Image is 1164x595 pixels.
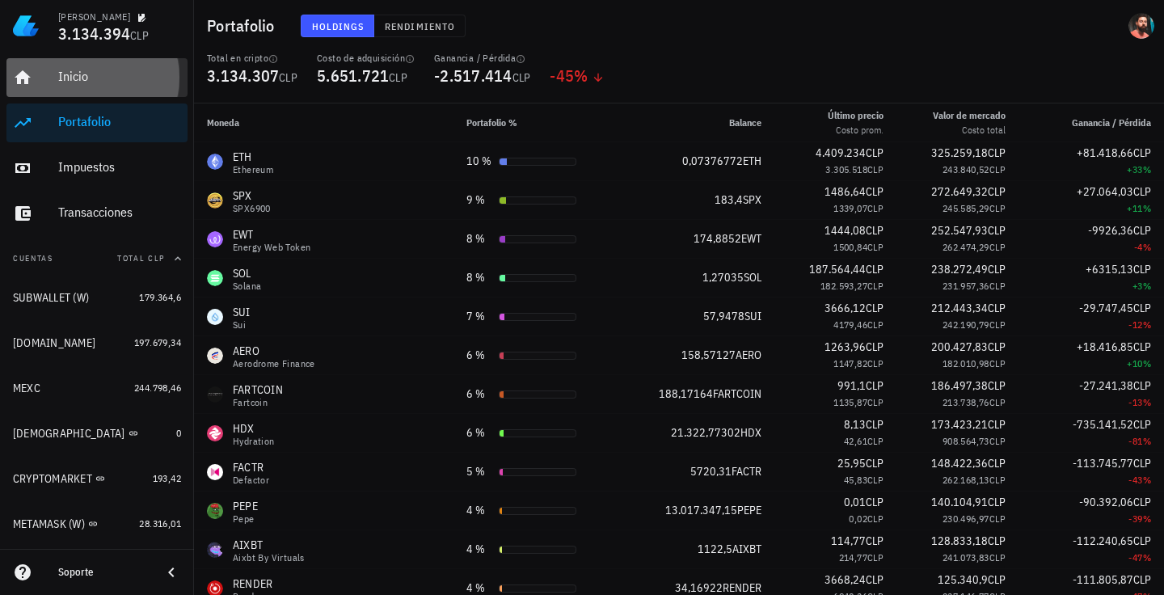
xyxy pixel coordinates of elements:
span: 1263,96 [824,340,866,354]
span: FACTR [732,464,761,479]
span: CLP [989,241,1006,253]
span: CLP [867,435,884,447]
span: 1444,08 [824,223,866,238]
span: 34,16922 [675,580,723,595]
span: 0,02 [849,513,867,525]
span: 4179,46 [833,319,867,331]
th: Balance: Sin ordenar. Pulse para ordenar de forma ascendente. [618,103,774,142]
div: -47 [1031,550,1151,566]
span: 3.305.518 [825,163,867,175]
span: 3666,12 [824,301,866,315]
span: CLP [389,70,407,85]
span: 1339,07 [833,202,867,214]
span: 5720,31 [690,464,732,479]
span: AERO [736,348,761,362]
a: [DOMAIN_NAME] 197.679,34 [6,323,188,362]
span: 174,8852 [694,231,741,246]
span: 262.474,29 [943,241,989,253]
span: CLP [1133,301,1151,315]
span: CLP [866,146,884,160]
span: CLP [867,396,884,408]
div: Inicio [58,69,181,84]
span: Rendimiento [384,20,455,32]
div: Portafolio [58,114,181,129]
div: [PERSON_NAME] [58,11,130,23]
button: Holdings [301,15,375,37]
span: 3668,24 [824,572,866,587]
div: AERO-icon [207,348,223,364]
div: Costo de adquisición [317,52,415,65]
div: SPX6900 [233,204,271,213]
span: 182.593,27 [820,280,867,292]
span: CLP [989,435,1006,447]
th: Moneda [194,103,453,142]
span: CLP [1133,262,1151,276]
span: % [1143,357,1151,369]
div: -12 [1031,317,1151,333]
span: 1135,87 [833,396,867,408]
span: CLP [989,280,1006,292]
div: Aerodrome Finance [233,359,315,369]
div: Fartcoin [233,398,283,407]
span: AIXBT [732,542,761,556]
span: -9926,36 [1088,223,1133,238]
span: -735.141,52 [1073,417,1133,432]
a: Transacciones [6,194,188,233]
div: -13 [1031,395,1151,411]
th: Ganancia / Pérdida: Sin ordenar. Pulse para ordenar de forma ascendente. [1018,103,1164,142]
span: 272.649,32 [931,184,988,199]
span: SOL [744,270,761,285]
div: -45 [550,68,604,84]
span: 3.134.307 [207,65,279,87]
span: +18.416,85 [1077,340,1133,354]
span: % [1143,474,1151,486]
div: 6 % [466,424,492,441]
span: % [1143,241,1151,253]
div: Transacciones [58,205,181,220]
span: Holdings [311,20,365,32]
span: CLP [988,301,1006,315]
img: LedgiFi [13,13,39,39]
div: CRYPTOMARKET [13,472,92,486]
span: SUI [744,309,761,323]
div: PEPE-icon [207,503,223,519]
span: CLP [1133,146,1151,160]
span: CLP [988,456,1006,471]
div: +3 [1031,278,1151,294]
div: Soporte [58,566,149,579]
span: 140.104,91 [931,495,988,509]
span: +27.064,03 [1077,184,1133,199]
div: 6 % [466,347,492,364]
span: CLP [512,70,531,85]
span: CLP [988,417,1006,432]
span: FARTCOIN [713,386,761,401]
span: 179.364,6 [139,291,181,303]
a: MEXC 244.798,46 [6,369,188,407]
div: +33 [1031,162,1151,178]
span: 1147,82 [833,357,867,369]
span: 125.340,9 [938,572,988,587]
span: CLP [867,357,884,369]
span: CLP [988,378,1006,393]
a: SUBWALLET (W) 179.364,6 [6,278,188,317]
span: 182.010,98 [943,357,989,369]
span: Ganancia / Pérdida [1072,116,1151,129]
div: 7 % [466,308,492,325]
div: +10 [1031,356,1151,372]
span: CLP [867,474,884,486]
span: 183,4 [715,192,743,207]
div: FARTCOIN [233,382,283,398]
span: CLP [866,301,884,315]
span: CLP [989,513,1006,525]
span: 4.409.234 [816,146,866,160]
div: SUI-icon [207,309,223,325]
a: Impuestos [6,149,188,188]
span: -29.747,45 [1079,301,1133,315]
span: 188,17164 [659,386,713,401]
span: % [1143,319,1151,331]
div: SUI [233,304,251,320]
span: CLP [988,340,1006,354]
span: +81.418,66 [1077,146,1133,160]
span: CLP [1133,572,1151,587]
div: Costo total [933,123,1006,137]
